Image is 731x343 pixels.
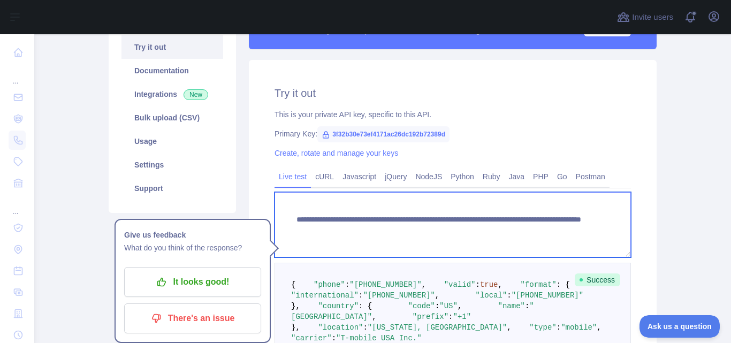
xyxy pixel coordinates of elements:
[475,291,507,300] span: "local"
[639,315,720,338] iframe: Toggle Customer Support
[632,11,673,24] span: Invite users
[507,291,511,300] span: :
[121,177,223,200] a: Support
[121,106,223,129] a: Bulk upload (CSV)
[314,280,345,289] span: "phone"
[291,323,300,332] span: },
[132,273,253,291] p: It looks good!
[372,312,376,321] span: ,
[458,302,462,310] span: ,
[435,302,439,310] span: :
[561,323,597,332] span: "mobile"
[521,280,557,289] span: "format"
[411,168,446,185] a: NodeJS
[553,168,572,185] a: Go
[9,64,26,86] div: ...
[615,9,675,26] button: Invite users
[121,153,223,177] a: Settings
[380,168,411,185] a: jQuery
[275,86,631,101] h2: Try it out
[557,280,570,289] span: : {
[525,302,529,310] span: :
[505,168,529,185] a: Java
[291,334,332,342] span: "carrier"
[478,168,505,185] a: Ruby
[444,280,476,289] span: "valid"
[291,291,359,300] span: "international"
[446,168,478,185] a: Python
[575,273,620,286] span: Success
[124,228,261,241] h1: Give us feedback
[363,323,367,332] span: :
[475,280,479,289] span: :
[572,168,610,185] a: Postman
[275,128,631,139] div: Primary Key:
[121,59,223,82] a: Documentation
[124,303,261,333] button: There's an issue
[368,323,507,332] span: "[US_STATE], [GEOGRAPHIC_DATA]"
[275,149,398,157] a: Create, rotate and manage your keys
[512,291,583,300] span: "[PHONE_NUMBER]"
[359,291,363,300] span: :
[557,323,561,332] span: :
[184,89,208,100] span: New
[275,168,311,185] a: Live test
[291,280,295,289] span: {
[132,309,253,327] p: There's an issue
[597,323,601,332] span: ,
[359,302,372,310] span: : {
[336,334,422,342] span: "T-mobile USA Inc."
[408,302,435,310] span: "code"
[121,82,223,106] a: Integrations New
[318,302,359,310] span: "country"
[498,280,502,289] span: ,
[363,291,435,300] span: "[PHONE_NUMBER]"
[9,195,26,216] div: ...
[422,280,426,289] span: ,
[498,302,525,310] span: "name"
[439,302,458,310] span: "US"
[311,168,338,185] a: cURL
[345,280,349,289] span: :
[349,280,421,289] span: "[PHONE_NUMBER]"
[121,35,223,59] a: Try it out
[124,241,261,254] p: What do you think of the response?
[480,280,498,289] span: true
[275,109,631,120] div: This is your private API key, specific to this API.
[121,129,223,153] a: Usage
[413,312,448,321] span: "prefix"
[291,302,300,310] span: },
[338,168,380,185] a: Javascript
[435,291,439,300] span: ,
[318,323,363,332] span: "location"
[124,267,261,297] button: It looks good!
[317,126,450,142] span: 3f32b30e73ef4171ac26dc192b72389d
[332,334,336,342] span: :
[507,323,511,332] span: ,
[448,312,453,321] span: :
[529,323,556,332] span: "type"
[453,312,471,321] span: "+1"
[529,168,553,185] a: PHP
